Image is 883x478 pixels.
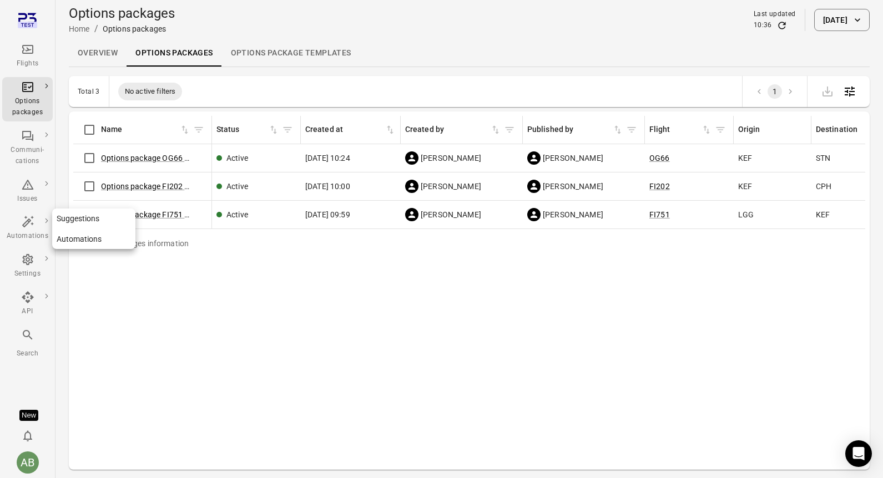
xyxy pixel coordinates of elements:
[814,9,870,31] button: [DATE]
[7,194,48,205] div: Issues
[839,80,861,103] button: Open table configuration
[738,124,806,136] div: Origin
[543,209,603,220] span: [PERSON_NAME]
[768,84,782,99] button: page 1
[101,124,179,136] div: Name
[305,152,350,164] span: [DATE] 10:24
[751,84,798,99] nav: pagination navigation
[52,209,135,229] a: Suggestions
[7,96,48,118] div: Options packages
[405,124,501,136] div: Sort by created by in ascending order
[78,88,100,95] div: Total 3
[127,40,221,67] a: Options packages
[776,20,788,31] button: Refresh data
[405,124,490,136] div: Created by
[816,152,830,164] span: STN
[7,306,48,317] div: API
[7,145,48,167] div: Communi-cations
[738,209,754,220] span: LGG
[649,154,670,162] a: OG66
[17,451,39,474] div: AB
[527,124,612,136] div: Published by
[501,121,518,138] button: Filter by created by
[101,124,190,136] div: Sort by name in ascending order
[101,210,214,219] a: Options package FI751 ([DATE])
[754,20,772,31] div: 10:36
[816,85,839,96] span: Please make a selection to export
[69,40,127,67] a: Overview
[103,23,166,34] div: Options packages
[305,181,350,192] span: [DATE] 10:00
[305,124,396,136] div: Sort by created at in ascending order
[52,209,135,249] nav: Local navigation
[226,209,248,220] div: Active
[712,121,729,138] button: Filter by flight
[421,152,481,164] span: [PERSON_NAME]
[7,348,48,359] div: Search
[845,440,872,467] div: Open Intercom Messenger
[69,24,90,33] a: Home
[7,268,48,279] div: Settings
[73,229,198,258] div: Options packages information
[816,181,831,192] span: CPH
[7,58,48,69] div: Flights
[279,121,296,138] button: Filter by status
[649,210,670,219] a: FI751
[738,152,752,164] span: KEF
[69,40,870,67] div: Local navigation
[527,124,623,136] div: Sort by published by in ascending order
[19,410,38,421] div: Tooltip anchor
[226,152,248,164] div: Active
[649,182,670,191] a: FI202
[216,124,268,136] div: Status
[118,86,183,97] span: No active filters
[190,121,207,138] button: Filter by name
[421,181,481,192] span: [PERSON_NAME]
[305,124,385,136] div: Created at
[226,181,248,192] div: Active
[69,4,175,22] h1: Options packages
[543,152,603,164] span: [PERSON_NAME]
[101,154,213,162] a: Options package OG66 ([DATE])
[543,181,603,192] span: [PERSON_NAME]
[623,121,640,138] button: Filter by published by
[222,40,360,67] a: Options package Templates
[101,182,214,191] a: Options package FI202 ([DATE])
[216,124,279,136] div: Sort by status in ascending order
[94,22,98,35] li: /
[754,9,796,20] div: Last updated
[52,229,135,250] a: Automations
[305,209,350,220] span: [DATE] 09:59
[12,447,43,478] button: Aslaug Bjarnadottir
[738,181,752,192] span: KEF
[69,22,175,35] nav: Breadcrumbs
[421,209,481,220] span: [PERSON_NAME]
[7,231,48,242] div: Automations
[649,124,701,136] div: Flight
[816,209,830,220] span: KEF
[17,425,39,447] button: Notifications
[649,124,712,136] div: Sort by flight date (STD) in ascending order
